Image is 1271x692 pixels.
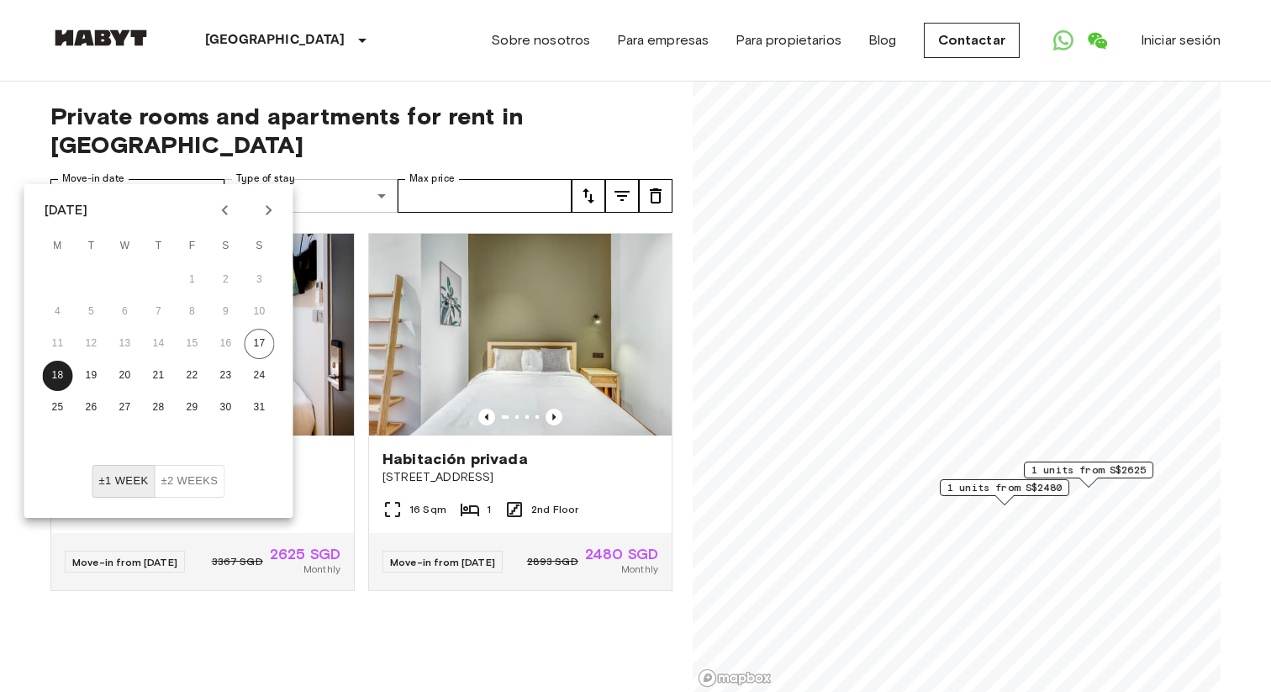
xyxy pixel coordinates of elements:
span: Wednesday [110,230,140,263]
button: 28 [144,393,174,423]
span: 2893 SGD [527,554,578,569]
label: Move-in date [62,172,124,186]
button: Previous image [478,409,495,425]
span: 2nd Floor [531,502,578,517]
span: Move-in from [DATE] [390,556,495,568]
span: 1 units from S$2480 [947,480,1062,495]
button: 23 [211,361,241,391]
label: Type of stay [236,172,295,186]
a: Para empresas [617,30,709,50]
span: Move-in from [DATE] [72,556,177,568]
a: Marketing picture of unit SG-01-021-008-01Previous imagePrevious imageHabitación privada[STREET_A... [368,233,672,591]
label: Max price [409,172,455,186]
a: Sobre nosotros [491,30,590,50]
button: 25 [43,393,73,423]
a: Blog [868,30,897,50]
button: 24 [245,361,275,391]
a: Open WhatsApp [1047,24,1080,57]
button: 22 [177,361,208,391]
a: Mapbox logo [698,668,772,688]
img: Marketing picture of unit SG-01-021-008-01 [369,234,672,436]
span: 16 Sqm [409,502,446,517]
a: Open WeChat [1080,24,1114,57]
button: Previous image [546,409,562,425]
button: ±2 weeks [154,465,224,498]
span: Sunday [245,230,275,263]
span: Friday [177,230,208,263]
button: tune [605,179,639,213]
span: Saturday [211,230,241,263]
span: Tuesday [76,230,107,263]
button: ±1 week [92,465,156,498]
div: Map marker [940,479,1069,505]
span: 2480 SGD [585,547,658,562]
span: [STREET_ADDRESS] [382,469,658,486]
button: 17 [245,329,275,359]
a: Iniciar sesión [1141,30,1221,50]
span: Thursday [144,230,174,263]
button: Next month [255,196,283,225]
div: Move In Flexibility [92,465,225,498]
span: Monday [43,230,73,263]
span: 1 units from S$2625 [1031,462,1146,478]
a: Contactar [924,23,1020,58]
button: 27 [110,393,140,423]
span: 3367 SGD [212,554,263,569]
button: 19 [76,361,107,391]
img: Habyt [50,29,151,46]
span: Private rooms and apartments for rent in [GEOGRAPHIC_DATA] [50,102,672,159]
p: [GEOGRAPHIC_DATA] [205,30,345,50]
div: [DATE] [45,200,88,220]
span: Monthly [303,562,340,577]
button: tune [572,179,605,213]
button: 20 [110,361,140,391]
span: Monthly [621,562,658,577]
span: Habitación privada [382,449,528,469]
button: Previous month [211,196,240,225]
button: 26 [76,393,107,423]
span: 1 [487,502,491,517]
div: Map marker [1024,462,1153,488]
button: 21 [144,361,174,391]
button: 18 [43,361,73,391]
span: 2625 SGD [270,547,340,562]
button: 30 [211,393,241,423]
a: Para propietarios [736,30,841,50]
button: 31 [245,393,275,423]
button: 29 [177,393,208,423]
button: tune [639,179,672,213]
